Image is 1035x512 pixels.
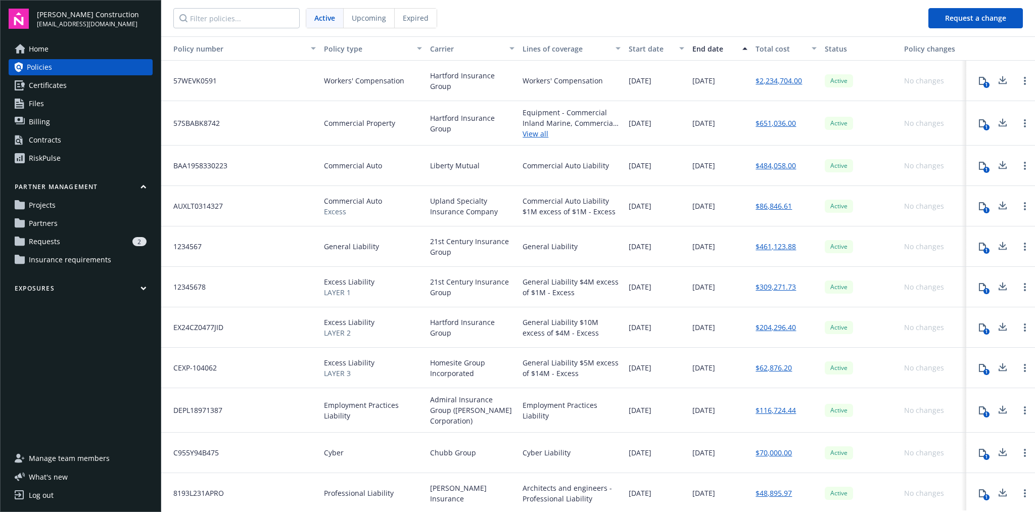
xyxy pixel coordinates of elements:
[829,323,849,332] span: Active
[629,362,651,373] span: [DATE]
[904,201,944,211] div: No changes
[430,317,514,338] span: Hartford Insurance Group
[1019,241,1031,253] a: Open options
[972,113,993,133] button: 1
[29,96,44,112] span: Files
[430,160,480,171] span: Liberty Mutual
[165,118,220,128] span: 57SBABK8742
[904,362,944,373] div: No changes
[1019,160,1031,172] a: Open options
[1019,117,1031,129] a: Open options
[692,447,715,458] span: [DATE]
[165,362,217,373] span: CEXP-104062
[904,447,944,458] div: No changes
[972,443,993,463] button: 1
[825,43,896,54] div: Status
[324,118,395,128] span: Commercial Property
[165,282,206,292] span: 12345678
[983,82,990,88] div: 1
[9,182,153,195] button: Partner management
[983,248,990,254] div: 1
[692,405,715,415] span: [DATE]
[324,287,374,298] span: LAYER 1
[523,317,621,338] div: General Liability $10M excess of $4M - Excess
[9,150,153,166] a: RiskPulse
[9,114,153,130] a: Billing
[692,488,715,498] span: [DATE]
[324,447,344,458] span: Cyber
[523,357,621,379] div: General Liability $5M excess of $14M - Excess
[29,234,60,250] span: Requests
[629,201,651,211] span: [DATE]
[324,317,374,328] span: Excess Liability
[324,241,379,252] span: General Liability
[523,128,621,139] a: View all
[324,43,411,54] div: Policy type
[523,107,621,128] div: Equipment - Commercial Inland Marine, Commercial Property
[132,237,147,246] div: 2
[904,118,944,128] div: No changes
[1019,321,1031,334] a: Open options
[9,96,153,112] a: Files
[688,36,752,61] button: End date
[756,322,796,333] a: $204,296.40
[37,20,139,29] span: [EMAIL_ADDRESS][DOMAIN_NAME]
[165,241,202,252] span: 1234567
[324,328,374,338] span: LAYER 2
[629,118,651,128] span: [DATE]
[983,369,990,375] div: 1
[29,77,67,94] span: Certificates
[829,119,849,128] span: Active
[692,43,737,54] div: End date
[983,411,990,417] div: 1
[983,207,990,213] div: 1
[756,201,792,211] a: $86,846.61
[324,75,404,86] span: Workers' Compensation
[165,201,223,211] span: AUXLT0314327
[9,234,153,250] a: Requests2
[904,43,962,54] div: Policy changes
[756,241,796,252] a: $461,123.88
[629,160,651,171] span: [DATE]
[430,196,514,217] span: Upland Specialty Insurance Company
[972,400,993,421] button: 1
[829,202,849,211] span: Active
[756,118,796,128] a: $651,036.00
[9,215,153,231] a: Partners
[9,132,153,148] a: Contracts
[27,59,52,75] span: Policies
[821,36,900,61] button: Status
[983,454,990,460] div: 1
[29,450,110,467] span: Manage team members
[324,196,382,206] span: Commercial Auto
[829,76,849,85] span: Active
[1019,487,1031,499] a: Open options
[29,132,61,148] div: Contracts
[1019,404,1031,416] a: Open options
[904,282,944,292] div: No changes
[692,75,715,86] span: [DATE]
[29,197,56,213] span: Projects
[523,400,621,421] div: Employment Practices Liability
[756,282,796,292] a: $309,271.73
[972,71,993,91] button: 1
[972,483,993,503] button: 1
[324,368,374,379] span: LAYER 3
[9,59,153,75] a: Policies
[1019,447,1031,459] a: Open options
[165,160,227,171] span: BAA1958330223
[320,36,426,61] button: Policy type
[29,150,61,166] div: RiskPulse
[430,447,476,458] span: Chubb Group
[430,236,514,257] span: 21st Century Insurance Group
[9,284,153,297] button: Exposures
[9,252,153,268] a: Insurance requirements
[165,43,305,54] div: Policy number
[972,237,993,257] button: 1
[9,77,153,94] a: Certificates
[692,118,715,128] span: [DATE]
[756,488,792,498] a: $48,895.97
[904,405,944,415] div: No changes
[37,9,153,29] button: [PERSON_NAME] Construction[EMAIL_ADDRESS][DOMAIN_NAME]
[324,400,422,421] span: Employment Practices Liability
